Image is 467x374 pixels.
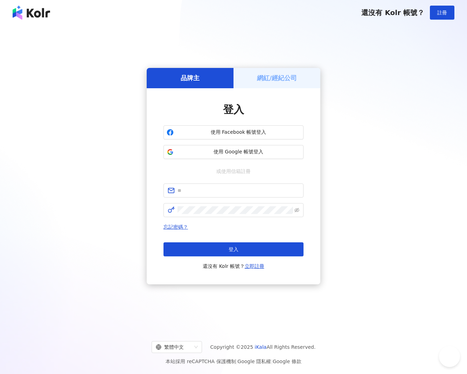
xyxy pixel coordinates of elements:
a: 立即註冊 [245,263,264,269]
a: 忘記密碼？ [163,224,188,230]
span: 本站採用 reCAPTCHA 保護機制 [166,357,301,366]
button: 登入 [163,242,304,256]
span: 或使用信箱註冊 [211,167,256,175]
a: Google 條款 [273,359,301,364]
img: logo [13,6,50,20]
a: Google 隱私權 [237,359,271,364]
span: 使用 Google 帳號登入 [176,148,300,155]
div: 繁體中文 [156,341,191,353]
span: 登入 [223,103,244,116]
span: 使用 Facebook 帳號登入 [176,129,300,136]
span: eye-invisible [294,208,299,213]
span: Copyright © 2025 All Rights Reserved. [210,343,316,351]
span: 還沒有 Kolr 帳號？ [361,8,424,17]
button: 使用 Facebook 帳號登入 [163,125,304,139]
span: | [236,359,238,364]
button: 使用 Google 帳號登入 [163,145,304,159]
h5: 網紅/經紀公司 [257,74,297,82]
a: iKala [255,344,267,350]
span: 還沒有 Kolr 帳號？ [203,262,264,270]
span: 註冊 [437,10,447,15]
iframe: Help Scout Beacon - Open [439,346,460,367]
span: | [271,359,273,364]
button: 註冊 [430,6,454,20]
h5: 品牌主 [181,74,200,82]
span: 登入 [229,247,238,252]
